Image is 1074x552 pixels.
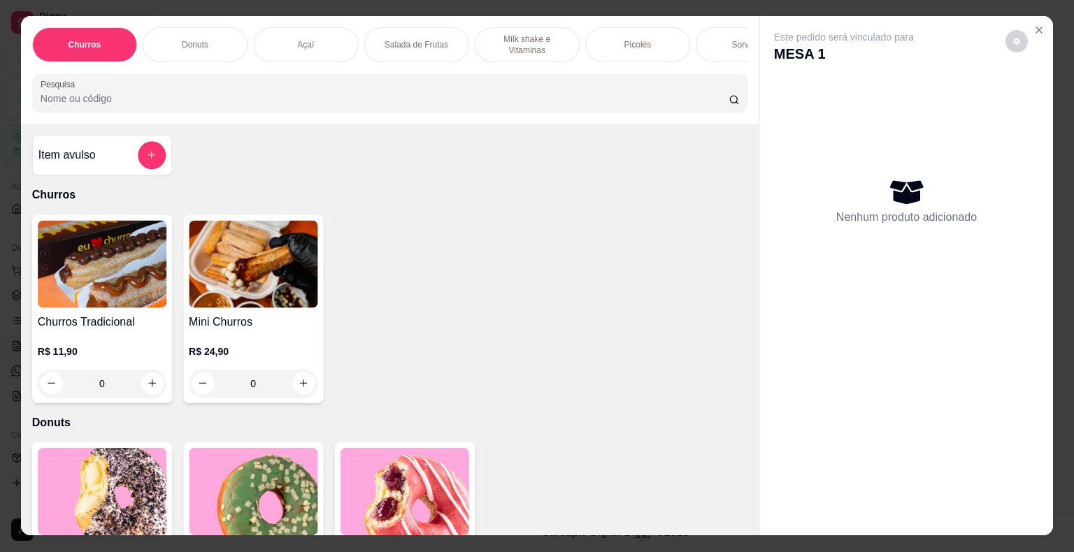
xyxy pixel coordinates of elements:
button: Close [1028,19,1050,41]
img: product-image [340,448,468,535]
p: Donuts [182,39,208,50]
p: Picolés [624,39,652,50]
img: product-image [189,221,317,308]
p: MESA 1 [774,44,914,64]
p: Sorvetes [731,39,764,50]
p: Milk shake e Vitaminas [487,34,568,56]
img: product-image [189,448,317,535]
img: product-image [38,221,166,308]
p: Churros [68,39,101,50]
button: add-separate-item [138,141,166,169]
p: Nenhum produto adicionado [836,210,977,226]
p: Donuts [32,414,748,431]
input: Pesquisa [41,92,729,106]
button: decrease-product-quantity [1005,30,1028,52]
p: Salada de Frutas [385,39,449,50]
label: Pesquisa [41,78,80,90]
p: Açaí [297,39,314,50]
h4: Mini Churros [189,314,317,331]
h4: Churros Tradicional [38,314,166,331]
p: Churros [32,187,748,204]
p: R$ 11,90 [38,344,166,358]
p: Este pedido será vinculado para [774,30,914,44]
p: R$ 24,90 [189,344,317,358]
h4: Item avulso [38,147,96,164]
img: product-image [38,448,166,535]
